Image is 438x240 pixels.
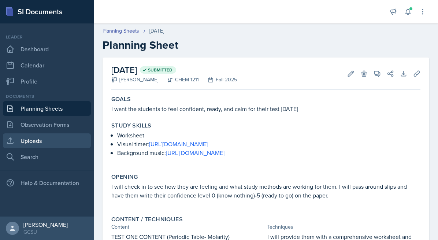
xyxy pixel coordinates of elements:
[111,182,420,200] p: I will check in to see how they are feeling and what study methods are working for them. I will p...
[3,149,91,164] a: Search
[3,133,91,148] a: Uploads
[111,122,152,129] label: Study Skills
[103,38,429,52] h2: Planning Sheet
[149,27,164,35] div: [DATE]
[117,148,420,157] p: Background music:
[3,58,91,73] a: Calendar
[111,223,264,231] div: Content
[166,149,224,157] a: [URL][DOMAIN_NAME]
[3,42,91,56] a: Dashboard
[23,221,68,228] div: [PERSON_NAME]
[199,76,237,84] div: Fall 2025
[148,67,172,73] span: Submitted
[3,74,91,89] a: Profile
[267,223,420,231] div: Techniques
[117,131,420,140] p: Worksheet
[111,63,237,77] h2: [DATE]
[111,76,158,84] div: [PERSON_NAME]
[111,104,420,113] p: I want the students to feel confident, ready, and calm for their test [DATE]
[111,96,131,103] label: Goals
[103,27,139,35] a: Planning Sheets
[23,228,68,236] div: GCSU
[3,34,91,40] div: Leader
[3,176,91,190] div: Help & Documentation
[111,216,183,223] label: Content / Techniques
[3,93,91,100] div: Documents
[158,76,199,84] div: CHEM 1211
[3,117,91,132] a: Observation Forms
[117,140,420,148] p: Visual timer:
[3,101,91,116] a: Planning Sheets
[149,140,208,148] a: [URL][DOMAIN_NAME]
[111,173,138,181] label: Opening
